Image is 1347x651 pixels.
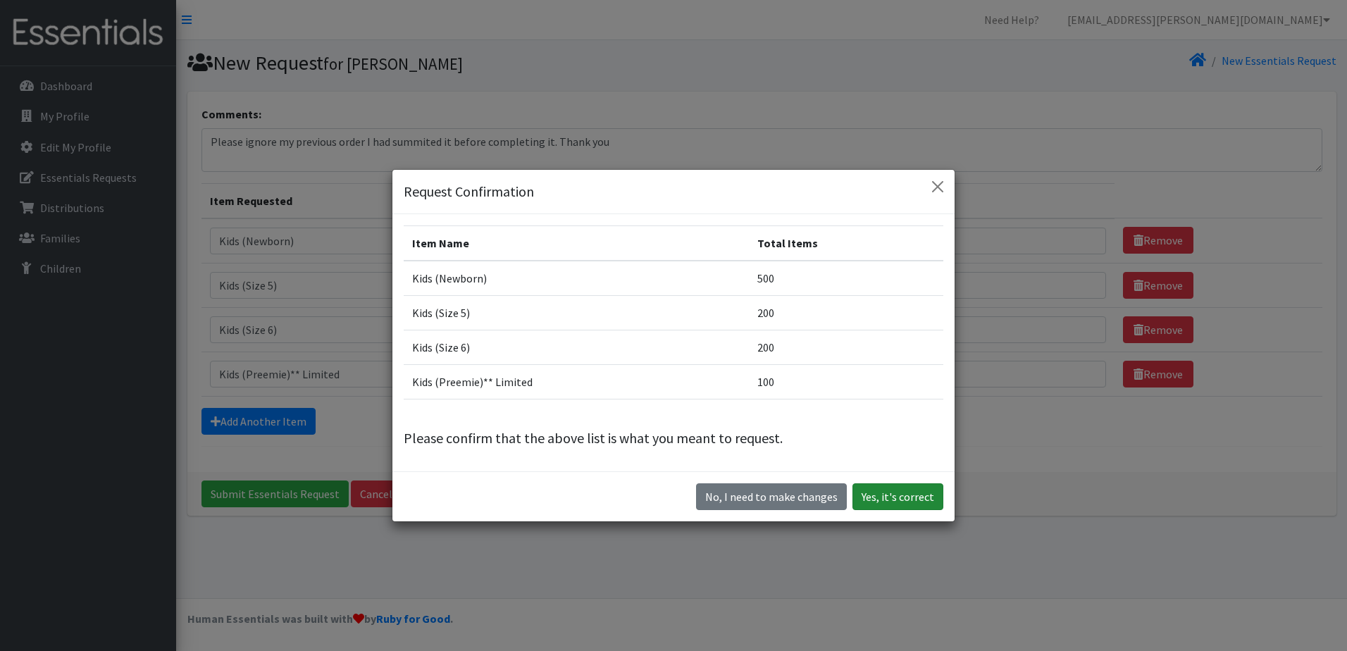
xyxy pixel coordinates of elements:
td: Kids (Newborn) [404,261,749,296]
h5: Request Confirmation [404,181,534,202]
button: Yes, it's correct [852,483,943,510]
td: Kids (Size 5) [404,295,749,330]
p: Please confirm that the above list is what you meant to request. [404,428,943,449]
td: 100 [749,364,943,399]
button: No I need to make changes [696,483,847,510]
td: 200 [749,295,943,330]
th: Item Name [404,225,749,261]
td: 500 [749,261,943,296]
td: Kids (Size 6) [404,330,749,364]
th: Total Items [749,225,943,261]
td: 200 [749,330,943,364]
button: Close [926,175,949,198]
td: Kids (Preemie)** Limited [404,364,749,399]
